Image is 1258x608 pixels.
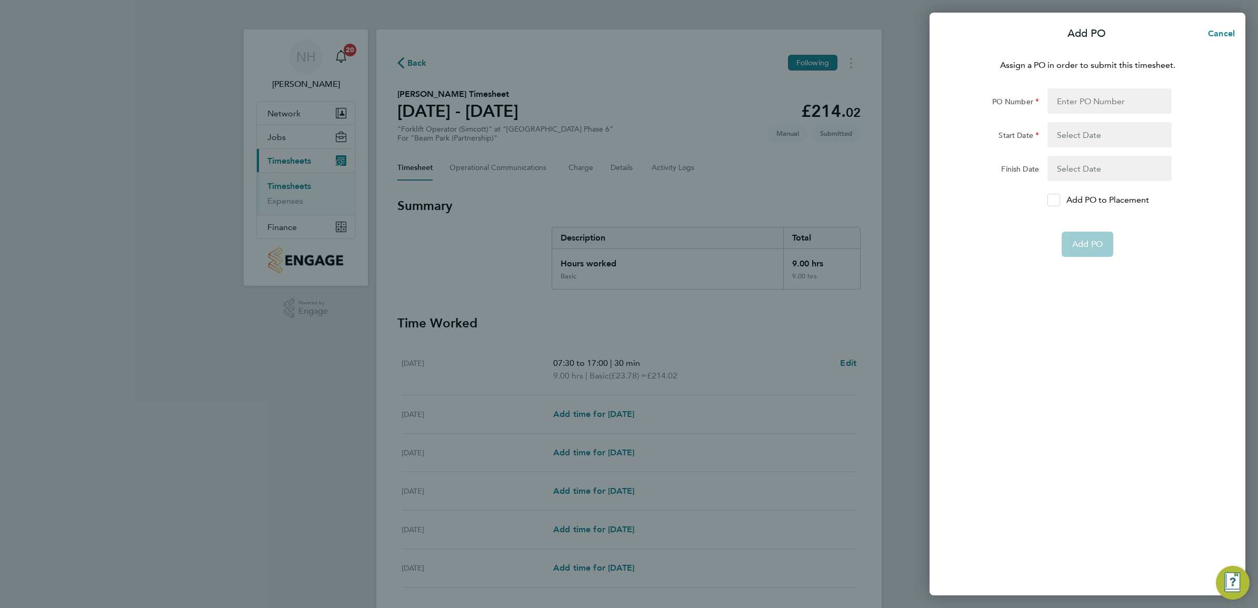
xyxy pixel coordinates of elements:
input: Enter PO Number [1047,88,1172,114]
label: Finish Date [1001,164,1039,177]
button: Engage Resource Center [1216,566,1250,600]
label: Start Date [999,131,1039,143]
p: Add PO [1067,26,1106,41]
label: PO Number [992,97,1039,109]
p: Add PO to Placement [1066,194,1149,206]
button: Cancel [1191,23,1245,44]
p: Assign a PO in order to submit this timesheet. [959,59,1216,72]
span: Cancel [1205,28,1235,38]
